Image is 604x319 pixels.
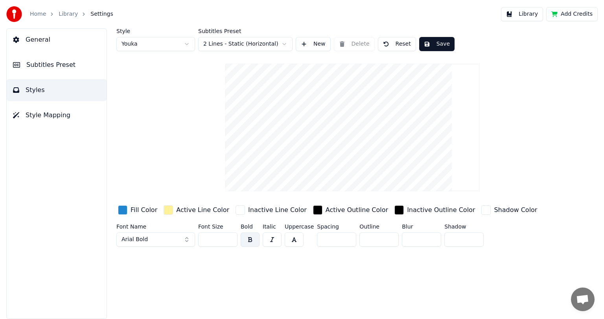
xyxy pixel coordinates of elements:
span: Arial Bold [122,236,148,243]
label: Subtitles Preset [198,28,293,34]
button: Inactive Outline Color [393,204,477,216]
div: Inactive Line Color [248,205,307,215]
button: Active Line Color [162,204,231,216]
button: Shadow Color [480,204,539,216]
label: Italic [263,224,282,229]
button: Active Outline Color [311,204,390,216]
label: Blur [402,224,441,229]
div: Fill Color [131,205,157,215]
button: Reset [378,37,416,51]
button: Inactive Line Color [234,204,308,216]
button: Library [501,7,543,21]
div: Shadow Color [494,205,537,215]
button: Save [419,37,455,51]
button: Subtitles Preset [7,54,107,76]
div: Inactive Outline Color [407,205,475,215]
label: Shadow [444,224,484,229]
label: Font Name [116,224,195,229]
div: Active Outline Color [326,205,388,215]
label: Bold [241,224,260,229]
label: Style [116,28,195,34]
label: Uppercase [285,224,314,229]
button: Fill Color [116,204,159,216]
a: Open chat [571,288,595,311]
span: General [26,35,50,44]
a: Library [59,10,78,18]
label: Spacing [317,224,356,229]
a: Home [30,10,46,18]
button: General [7,29,107,51]
label: Font Size [198,224,238,229]
button: Styles [7,79,107,101]
label: Outline [359,224,399,229]
span: Settings [90,10,113,18]
button: Add Credits [546,7,598,21]
img: youka [6,6,22,22]
span: Subtitles Preset [26,60,75,70]
span: Style Mapping [26,111,70,120]
span: Styles [26,85,45,95]
button: Style Mapping [7,104,107,126]
button: New [296,37,331,51]
nav: breadcrumb [30,10,113,18]
div: Active Line Color [176,205,229,215]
